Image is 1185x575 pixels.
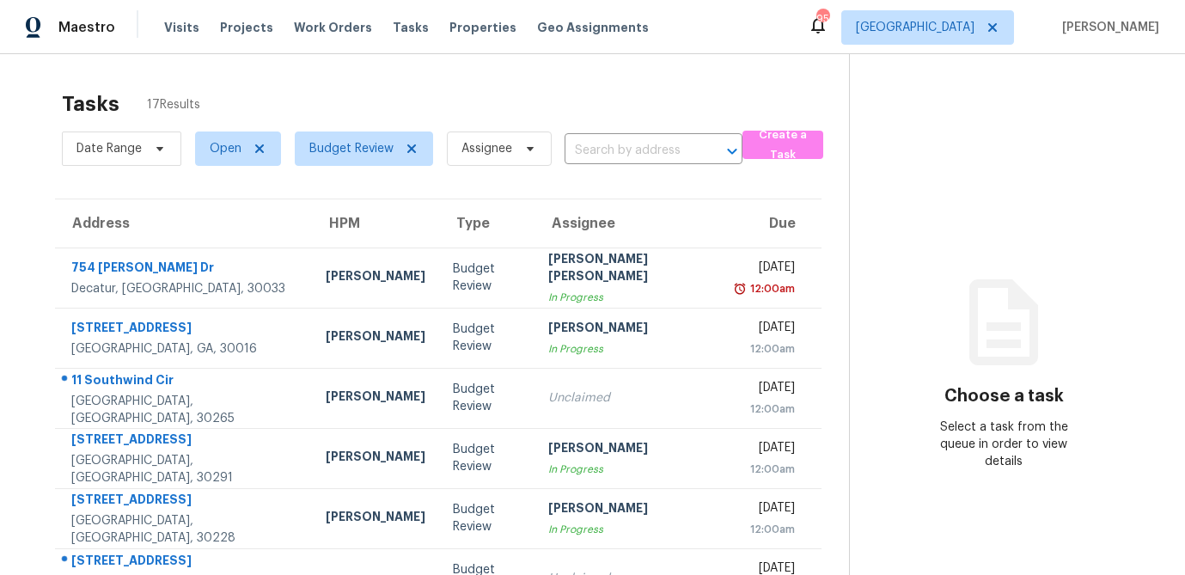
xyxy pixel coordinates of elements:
input: Search by address [565,138,694,164]
div: Budget Review [453,381,521,415]
th: Assignee [534,199,724,248]
div: [GEOGRAPHIC_DATA], [GEOGRAPHIC_DATA], 30265 [71,393,298,427]
span: Create a Task [751,125,815,165]
div: 95 [816,10,828,28]
div: 12:00am [747,280,795,297]
div: Budget Review [453,441,521,475]
th: HPM [312,199,439,248]
div: In Progress [548,461,711,478]
div: Unclaimed [548,389,711,407]
div: [DATE] [738,379,795,401]
div: [STREET_ADDRESS] [71,319,298,340]
div: [PERSON_NAME] [548,439,711,461]
div: In Progress [548,340,711,358]
div: 12:00am [738,521,795,538]
div: [GEOGRAPHIC_DATA], [GEOGRAPHIC_DATA], 30228 [71,512,298,547]
h2: Tasks [62,95,119,113]
span: Budget Review [309,140,394,157]
div: [PERSON_NAME] [PERSON_NAME] [548,250,711,289]
div: [DATE] [738,259,795,280]
div: [PERSON_NAME] [548,499,711,521]
th: Type [439,199,534,248]
div: 11 Southwind Cir [71,371,298,393]
div: Budget Review [453,501,521,535]
span: Maestro [58,19,115,36]
span: Properties [449,19,516,36]
span: Work Orders [294,19,372,36]
div: [PERSON_NAME] [548,319,711,340]
div: In Progress [548,521,711,538]
div: 12:00am [738,401,795,418]
button: Create a Task [742,131,823,159]
div: [STREET_ADDRESS] [71,552,298,573]
div: Select a task from the queue in order to view details [927,419,1081,470]
div: Budget Review [453,260,521,295]
span: Visits [164,19,199,36]
span: [PERSON_NAME] [1055,19,1159,36]
div: Decatur, [GEOGRAPHIC_DATA], 30033 [71,280,298,297]
span: Geo Assignments [537,19,649,36]
span: 17 Results [147,96,200,113]
div: Budget Review [453,321,521,355]
img: Overdue Alarm Icon [733,280,747,297]
div: 12:00am [738,340,795,358]
div: [DATE] [738,439,795,461]
div: 754 [PERSON_NAME] Dr [71,259,298,280]
span: [GEOGRAPHIC_DATA] [856,19,974,36]
div: [STREET_ADDRESS] [71,431,298,452]
div: 12:00am [738,461,795,478]
div: [GEOGRAPHIC_DATA], GA, 30016 [71,340,298,358]
div: [PERSON_NAME] [326,388,425,409]
div: [DATE] [738,319,795,340]
th: Address [55,199,312,248]
div: [PERSON_NAME] [326,267,425,289]
button: Open [720,139,744,163]
span: Tasks [393,21,429,34]
div: [PERSON_NAME] [326,327,425,349]
th: Due [724,199,822,248]
span: Projects [220,19,273,36]
div: [STREET_ADDRESS] [71,491,298,512]
span: Open [210,140,241,157]
span: Date Range [76,140,142,157]
h3: Choose a task [944,388,1064,405]
div: [PERSON_NAME] [326,508,425,529]
div: [DATE] [738,499,795,521]
div: [PERSON_NAME] [326,448,425,469]
div: In Progress [548,289,711,306]
span: Assignee [461,140,512,157]
div: [GEOGRAPHIC_DATA], [GEOGRAPHIC_DATA], 30291 [71,452,298,486]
